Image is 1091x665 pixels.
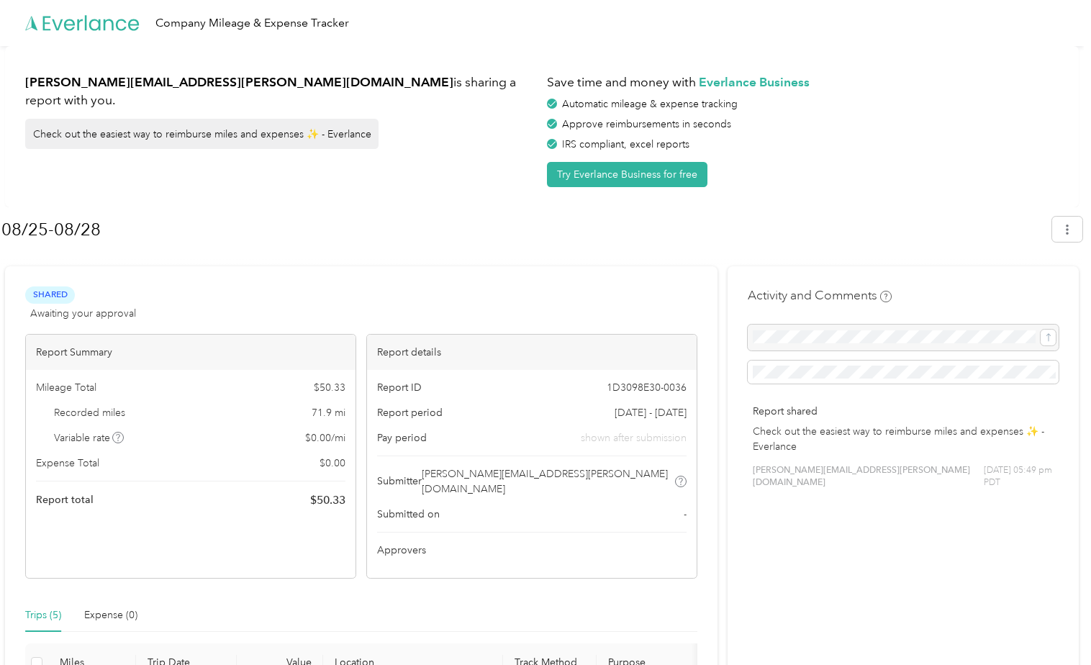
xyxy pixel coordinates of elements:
[84,607,137,623] div: Expense (0)
[36,380,96,395] span: Mileage Total
[312,405,345,420] span: 71.9 mi
[54,430,125,445] span: Variable rate
[30,306,136,321] span: Awaiting your approval
[367,335,697,370] div: Report details
[25,73,537,109] h1: is sharing a report with you.
[684,507,687,522] span: -
[25,119,379,149] div: Check out the easiest way to reimburse miles and expenses ✨ - Everlance
[54,405,125,420] span: Recorded miles
[984,464,1054,489] span: [DATE] 05:49 pm PDT
[607,380,687,395] span: 1D3098E30-0036
[377,405,443,420] span: Report period
[377,430,427,445] span: Pay period
[377,543,426,558] span: Approvers
[377,507,440,522] span: Submitted on
[753,424,1054,454] p: Check out the easiest way to reimburse miles and expenses ✨ - Everlance
[699,74,810,89] strong: Everlance Business
[422,466,673,497] span: [PERSON_NAME][EMAIL_ADDRESS][PERSON_NAME][DOMAIN_NAME]
[753,404,1054,419] p: Report shared
[377,380,422,395] span: Report ID
[581,430,687,445] span: shown after submission
[562,98,738,110] span: Automatic mileage & expense tracking
[310,492,345,509] span: $ 50.33
[377,474,422,489] span: Submitter
[36,456,99,471] span: Expense Total
[1,212,1042,247] h1: 08/25-08/28
[320,456,345,471] span: $ 0.00
[25,286,75,303] span: Shared
[314,380,345,395] span: $ 50.33
[562,138,689,150] span: IRS compliant, excel reports
[305,430,345,445] span: $ 0.00 / mi
[26,335,356,370] div: Report Summary
[36,492,94,507] span: Report total
[547,162,707,187] button: Try Everlance Business for free
[615,405,687,420] span: [DATE] - [DATE]
[155,14,349,32] div: Company Mileage & Expense Tracker
[547,73,1059,91] h1: Save time and money with
[25,607,61,623] div: Trips (5)
[562,118,731,130] span: Approve reimbursements in seconds
[748,286,892,304] h4: Activity and Comments
[25,74,453,89] strong: [PERSON_NAME][EMAIL_ADDRESS][PERSON_NAME][DOMAIN_NAME]
[753,464,984,489] span: [PERSON_NAME][EMAIL_ADDRESS][PERSON_NAME][DOMAIN_NAME]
